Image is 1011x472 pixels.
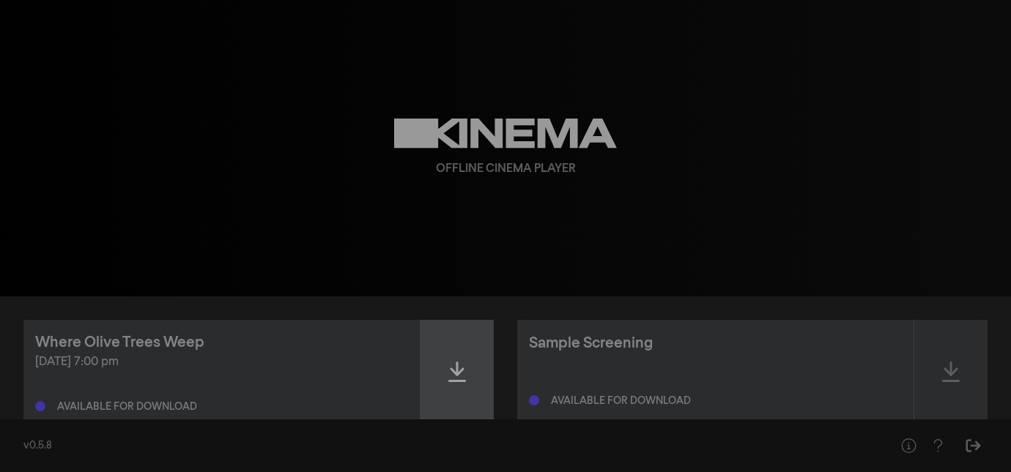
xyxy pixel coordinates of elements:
[923,431,952,460] button: Help
[35,353,408,371] div: [DATE] 7:00 pm
[529,332,653,354] div: Sample Screening
[35,331,204,353] div: Where Olive Trees Weep
[23,438,864,454] div: v0.5.8
[551,396,691,406] div: Available for download
[436,160,576,178] div: Offline Cinema Player
[894,431,923,460] button: Help
[958,431,988,460] button: Sign Out
[57,402,197,412] div: Available for download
